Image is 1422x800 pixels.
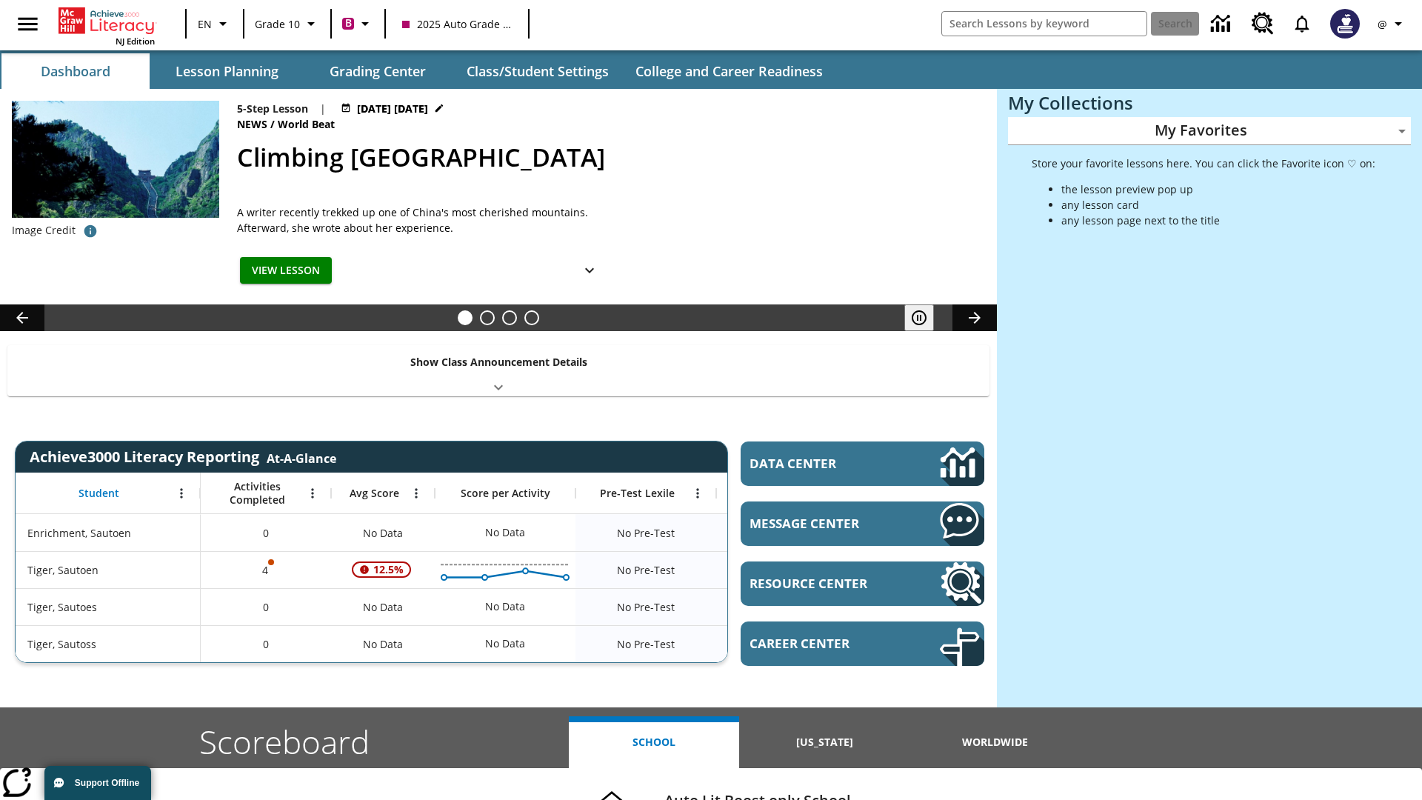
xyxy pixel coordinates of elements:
button: Pause [904,304,934,331]
div: No Data, Tiger, Sautoes [331,588,435,625]
button: [US_STATE] [739,716,909,768]
a: Home [59,6,155,36]
p: Store your favorite lessons here. You can click the Favorite icon ♡ on: [1032,156,1375,171]
button: Profile/Settings [1369,10,1416,37]
span: News [237,116,270,133]
span: Support Offline [75,778,139,788]
div: 0, Enrichment, Sautoen [201,514,331,551]
a: Career Center [741,621,984,666]
p: Image Credit [12,223,76,238]
span: Grade 10 [255,16,300,32]
div: No Data, Tiger, Sautoes [478,592,533,621]
button: Jul 22 - Jun 30 Choose Dates [338,101,447,116]
button: View Lesson [240,257,332,284]
input: search field [942,12,1146,36]
span: No Data [355,518,410,548]
img: Avatar [1330,9,1360,39]
span: Student [79,487,119,500]
div: 0, Tiger, Sautoes [201,588,331,625]
div: No Data, Tiger, Sautoes [716,588,857,625]
button: Grade: Grade 10, Select a grade [249,10,326,37]
span: Resource Center [750,575,895,592]
div: No Data, Tiger, Sautoss [478,629,533,659]
span: | [320,101,326,116]
button: School [569,716,739,768]
button: Class/Student Settings [455,53,621,89]
div: Show Class Announcement Details [7,345,989,396]
button: Language: EN, Select a language [191,10,238,37]
button: Support Offline [44,766,151,800]
div: No Data, Enrichment, Sautoen [716,514,857,551]
span: Career Center [750,635,895,652]
div: No Data, Tiger, Sautoen [716,551,857,588]
button: Open side menu [6,2,50,46]
div: My Favorites [1008,117,1411,145]
button: Boost Class color is violet red. Change class color [336,10,380,37]
a: Data Center [1202,4,1243,44]
span: Achieve3000 Literacy Reporting [30,447,336,467]
span: 0 [263,636,269,652]
button: Lesson Planning [153,53,301,89]
span: NJ Edition [116,36,155,47]
a: Data Center [741,441,984,486]
button: Open Menu [170,482,193,504]
span: Tiger, Sautoss [27,636,96,652]
div: No Data, Enrichment, Sautoen [478,518,533,547]
h3: My Collections [1008,93,1411,113]
li: the lesson preview pop up [1061,181,1375,197]
span: Score per Activity [461,487,550,500]
p: Show Class Announcement Details [410,354,587,370]
div: A writer recently trekked up one of China's most cherished mountains. Afterward, she wrote about ... [237,204,607,236]
button: College and Career Readiness [624,53,835,89]
div: 0, Tiger, Sautoss [201,625,331,662]
a: Resource Center, Will open in new tab [1243,4,1283,44]
div: At-A-Glance [267,447,336,467]
div: Pause [904,304,949,331]
span: Tiger, Sautoen [27,562,99,578]
span: 2025 Auto Grade 10 [402,16,512,32]
button: Open Menu [301,482,324,504]
button: Dashboard [1,53,150,89]
button: Show Details [575,257,604,284]
button: Slide 3 Pre-release lesson [502,310,517,325]
button: Worldwide [910,716,1081,768]
div: No Data, Enrichment, Sautoen [331,514,435,551]
h2: Climbing Mount Tai [237,139,979,176]
button: Slide 4 Career Lesson [524,310,539,325]
span: [DATE] [DATE] [357,101,428,116]
span: 0 [263,599,269,615]
span: Tiger, Sautoes [27,599,97,615]
span: No Pre-Test, Enrichment, Sautoen [617,525,675,541]
li: any lesson card [1061,197,1375,213]
img: 6000 stone steps to climb Mount Tai in Chinese countryside [12,101,219,218]
button: Lesson carousel, Next [952,304,997,331]
span: Activities Completed [208,480,306,507]
span: Pre-Test Lexile [600,487,675,500]
span: EN [198,16,212,32]
span: No Data [355,592,410,622]
p: 4 [261,562,271,578]
div: , 12.5%, Attention! This student's Average First Try Score of 12.5% is below 65%, Tiger, Sautoen [331,551,435,588]
span: 0 [263,525,269,541]
a: Message Center [741,501,984,546]
span: No Pre-Test, Tiger, Sautoen [617,562,675,578]
span: No Pre-Test, Tiger, Sautoes [617,599,675,615]
span: 12.5% [367,556,410,583]
div: 4, One or more Activity scores may be invalid., Tiger, Sautoen [201,551,331,588]
span: @ [1378,16,1387,32]
a: Resource Center, Will open in new tab [741,561,984,606]
li: any lesson page next to the title [1061,213,1375,228]
span: No Data [355,629,410,659]
a: Notifications [1283,4,1321,43]
span: Avg Score [350,487,399,500]
span: Enrichment, Sautoen [27,525,131,541]
span: B [345,14,352,33]
button: Grading Center [304,53,452,89]
div: No Data, Tiger, Sautoss [716,625,857,662]
button: Select a new avatar [1321,4,1369,43]
div: No Data, Tiger, Sautoss [331,625,435,662]
span: Data Center [750,455,889,472]
button: Slide 1 Climbing Mount Tai [458,310,473,325]
span: World Beat [278,116,338,133]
